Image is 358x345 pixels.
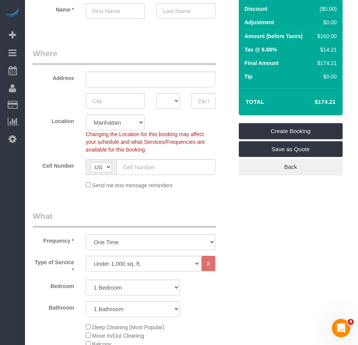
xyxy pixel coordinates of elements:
label: Final Amount [245,59,279,67]
label: Frequency * [27,234,80,245]
a: Save as Quote [239,141,343,157]
legend: Where [33,48,216,65]
label: Name * [27,3,80,13]
label: Bedroom [27,280,80,290]
input: City [86,93,145,109]
input: Zip Code [191,93,215,109]
iframe: Intercom live chat [332,319,350,337]
span: Changing the Location for this booking may affect your schedule and what Services/Frequencies are... [86,131,205,153]
div: $160.00 [314,32,336,40]
input: Cell Number [117,159,215,175]
img: Automaid Logo [5,8,20,18]
label: Amount (before Taxes) [245,32,303,40]
span: Send me text message reminders [92,182,173,188]
a: Create Booking [239,123,343,139]
label: Location [27,115,80,125]
label: Bathroom [27,301,80,312]
label: Tax @ 8.88% [245,46,277,53]
h4: $174.21 [291,99,335,105]
strong: Total [246,98,265,105]
legend: What [33,210,216,228]
label: Discount [245,5,268,13]
div: ($0.00) [314,5,336,13]
label: Type of Service * [27,256,80,274]
span: Move In/Out Cleaning [92,333,144,339]
input: Last Name [156,3,215,19]
div: $174.21 [314,59,336,67]
div: $14.21 [314,46,336,53]
input: First Name [86,3,145,19]
div: $0.00 [314,18,336,26]
label: Address [27,72,80,82]
div: $0.00 [314,73,336,80]
span: Deep Cleaning (Most Popular) [92,324,165,330]
span: 4 [348,319,354,325]
label: Tip [245,73,253,80]
a: Back [239,159,343,175]
label: Adjustment [245,18,274,26]
label: Cell Number [27,159,80,170]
